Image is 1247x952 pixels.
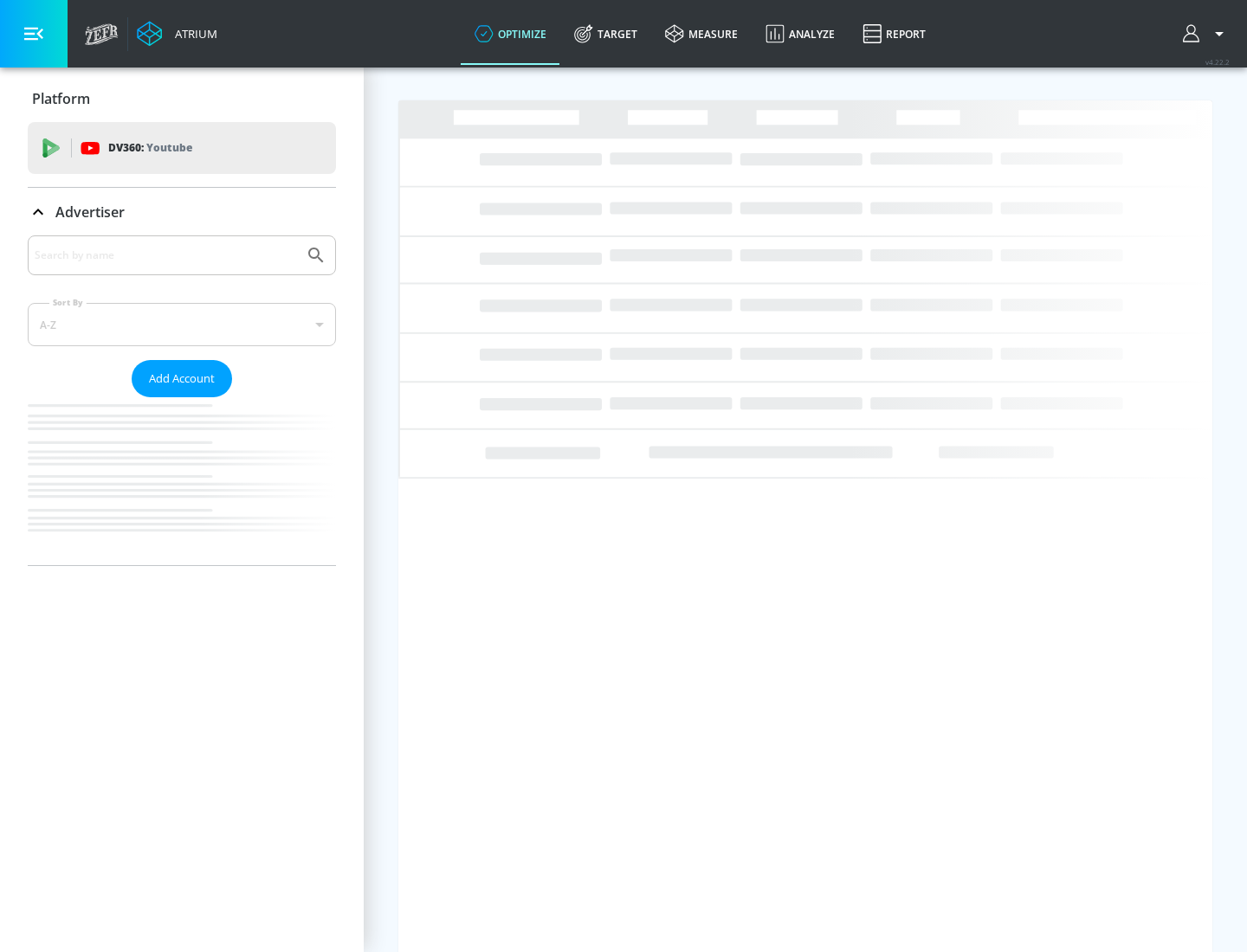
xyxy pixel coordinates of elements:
[461,3,560,65] a: optimize
[1205,57,1230,67] span: v 4.22.2
[146,138,192,157] p: Youtube
[849,3,940,65] a: Report
[651,3,752,65] a: measure
[28,235,336,565] div: Advertiser
[168,26,217,42] div: Atrium
[28,188,336,236] div: Advertiser
[28,303,336,346] div: A-Z
[35,244,297,267] input: Search by name
[137,21,217,47] a: Atrium
[132,360,232,397] button: Add Account
[28,397,336,565] nav: list of Advertiser
[55,203,125,222] p: Advertiser
[752,3,849,65] a: Analyze
[28,74,336,123] div: Platform
[149,369,215,389] span: Add Account
[32,89,90,108] p: Platform
[28,122,336,174] div: DV360: Youtube
[108,138,192,158] p: DV360:
[560,3,651,65] a: Target
[49,297,87,308] label: Sort By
